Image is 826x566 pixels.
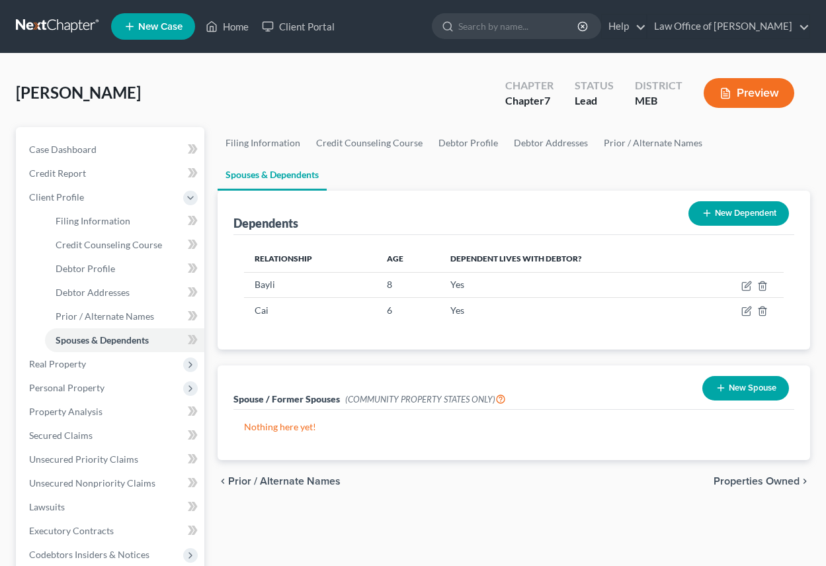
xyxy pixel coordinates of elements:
[575,78,614,93] div: Status
[45,305,204,328] a: Prior / Alternate Names
[29,406,103,417] span: Property Analysis
[575,93,614,109] div: Lead
[56,310,154,322] span: Prior / Alternate Names
[506,127,596,159] a: Debtor Addresses
[714,476,800,487] span: Properties Owned
[19,138,204,162] a: Case Dashboard
[702,376,789,401] button: New Spouse
[544,94,550,107] span: 7
[505,78,554,93] div: Chapter
[505,93,554,109] div: Chapter
[45,209,204,233] a: Filing Information
[19,162,204,185] a: Credit Report
[56,215,130,226] span: Filing Information
[45,328,204,352] a: Spouses & Dependents
[244,246,376,272] th: Relationship
[308,127,431,159] a: Credit Counseling Course
[29,549,149,560] span: Codebtors Insiders & Notices
[688,201,789,226] button: New Dependent
[29,430,93,441] span: Secured Claims
[199,15,255,38] a: Home
[647,15,809,38] a: Law Office of [PERSON_NAME]
[19,424,204,448] a: Secured Claims
[431,127,506,159] a: Debtor Profile
[29,144,97,155] span: Case Dashboard
[19,448,204,471] a: Unsecured Priority Claims
[714,476,810,487] button: Properties Owned chevron_right
[19,400,204,424] a: Property Analysis
[635,78,682,93] div: District
[56,239,162,250] span: Credit Counseling Course
[29,167,86,179] span: Credit Report
[244,272,376,297] td: Bayli
[29,453,138,465] span: Unsecured Priority Claims
[255,15,341,38] a: Client Portal
[602,15,646,38] a: Help
[596,127,710,159] a: Prior / Alternate Names
[19,471,204,495] a: Unsecured Nonpriority Claims
[458,14,579,38] input: Search by name...
[29,382,104,393] span: Personal Property
[218,476,228,487] i: chevron_left
[244,298,376,323] td: Cai
[56,334,149,346] span: Spouses & Dependents
[56,263,115,274] span: Debtor Profile
[218,127,308,159] a: Filing Information
[244,420,784,434] p: Nothing here yet!
[233,215,298,231] div: Dependents
[376,298,440,323] td: 6
[233,393,340,404] span: Spouse / Former Spouses
[800,476,810,487] i: chevron_right
[29,501,65,512] span: Lawsuits
[29,358,86,369] span: Real Property
[704,78,794,108] button: Preview
[218,159,327,191] a: Spouses & Dependents
[56,287,130,298] span: Debtor Addresses
[19,495,204,519] a: Lawsuits
[45,233,204,257] a: Credit Counseling Course
[19,519,204,543] a: Executory Contracts
[228,476,341,487] span: Prior / Alternate Names
[440,298,695,323] td: Yes
[45,281,204,305] a: Debtor Addresses
[29,525,114,536] span: Executory Contracts
[29,191,84,203] span: Client Profile
[29,477,155,489] span: Unsecured Nonpriority Claims
[376,272,440,297] td: 8
[45,257,204,281] a: Debtor Profile
[138,22,183,32] span: New Case
[218,476,341,487] button: chevron_left Prior / Alternate Names
[440,272,695,297] td: Yes
[376,246,440,272] th: Age
[16,83,141,102] span: [PERSON_NAME]
[635,93,682,109] div: MEB
[345,394,506,404] span: (COMMUNITY PROPERTY STATES ONLY)
[440,246,695,272] th: Dependent lives with debtor?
